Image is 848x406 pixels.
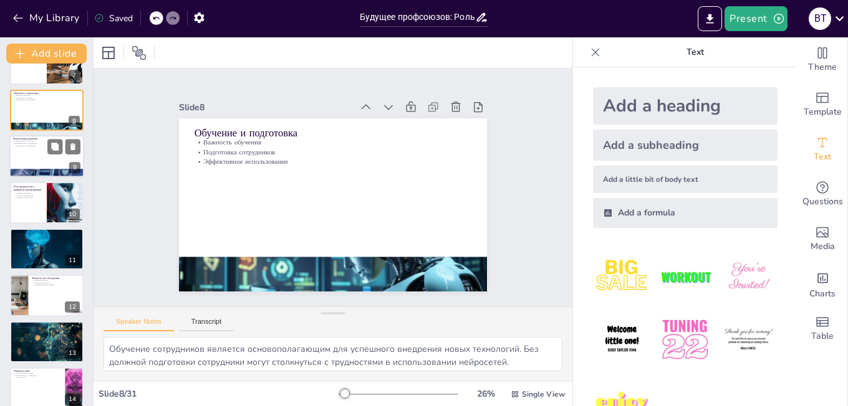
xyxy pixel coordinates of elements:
img: 2.jpeg [656,248,714,306]
p: Подготовка сотрудников [211,106,478,201]
p: Перспективы развития [13,137,80,141]
div: 8 [69,116,80,127]
div: 9 [69,163,80,174]
p: Важность обучения [14,94,80,97]
div: 26 % [471,388,501,400]
span: Theme [808,60,837,74]
div: Add a table [797,306,847,351]
span: Table [811,329,834,343]
span: Charts [809,287,836,301]
img: 6.jpeg [720,311,778,369]
div: Slide 8 / 31 [99,388,339,400]
button: Speaker Notes [104,318,174,331]
button: Transcript [179,318,234,331]
p: Использование возможностей [14,238,80,240]
div: 10 [65,209,80,220]
div: 13 [65,347,80,359]
div: В т [809,7,831,30]
p: Роль профсоюзов в цифровой трансформации [14,184,43,191]
p: Предложения по улучшению [14,374,62,377]
p: Книги и статьи [14,328,80,331]
p: Подготовка сотрудников [14,97,80,99]
div: Get real-time input from your audience [797,172,847,217]
p: Онлайн-курсы [14,330,80,333]
div: 12 [65,301,80,313]
p: Заключение [14,230,80,234]
span: Template [804,105,842,119]
div: Add a little bit of body text [593,166,778,193]
p: Вопросы для обсуждения [32,276,80,280]
p: Обучение и подготовка [216,86,484,185]
p: Участие в цифровизации [14,194,43,196]
p: Способы обратной связи [14,372,62,374]
button: Export to PowerPoint [698,6,722,31]
p: Участие всех [14,377,62,379]
p: Обратная связь [14,369,62,373]
img: 5.jpeg [656,311,714,369]
img: 1.jpeg [593,248,651,306]
div: Add images, graphics, shapes or video [797,217,847,262]
div: 14 [65,394,80,405]
button: Add slide [6,44,87,64]
div: 8 [10,90,84,131]
div: Add a formula [593,198,778,228]
p: Открытые вопросы [32,280,80,282]
p: Этика и безопасность [32,281,80,284]
div: Add charts and graphs [797,262,847,306]
div: Change the overall theme [797,37,847,82]
p: Эффективное использование [14,98,80,101]
input: Insert title [360,8,476,26]
div: 7 [69,70,80,81]
p: Text [605,37,785,67]
div: Add ready made slides [797,82,847,127]
p: Значение нейросетей [14,233,80,235]
p: Создание условий труда [14,196,43,199]
div: 10 [10,182,84,223]
p: Полезные материалы [14,326,80,328]
div: Layout [99,43,118,63]
span: Position [132,45,147,60]
div: Add a heading [593,87,778,125]
div: Slide 8 [210,58,378,123]
button: В т [809,6,831,31]
div: Saved [94,12,133,24]
span: Text [814,150,831,164]
p: Обучение и подготовка [14,91,80,95]
p: Необходимость адаптации [14,235,80,238]
p: Ресурсы для дальнейшего изучения [14,323,80,326]
p: Эффективное использование [208,116,475,210]
div: 7 [10,43,84,84]
p: Адаптивность к изменениям [13,144,80,147]
button: Duplicate Slide [47,139,62,154]
div: Add text boxes [797,127,847,172]
button: Delete Slide [65,139,80,154]
p: Важность обучения [213,97,480,192]
img: 3.jpeg [720,248,778,306]
div: 11 [65,255,80,266]
span: Single View [522,389,565,399]
div: 12 [10,275,84,316]
div: 13 [10,321,84,362]
p: Драйверы изменений [14,192,43,194]
div: 9 [9,135,84,177]
textarea: Обучение сотрудников является основополагающим для успешного внедрения новых технологий. Без долж... [104,337,562,371]
img: 4.jpeg [593,311,651,369]
div: Add a subheading [593,130,778,161]
span: Questions [802,195,843,209]
div: 11 [10,229,84,270]
button: My Library [9,8,85,28]
span: Media [811,240,835,253]
p: Изменение работы профсоюзов [13,143,80,145]
button: Present [725,6,787,31]
p: Квалифицированные кадры [32,284,80,286]
p: Оптимистичные прогнозы [13,140,80,143]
